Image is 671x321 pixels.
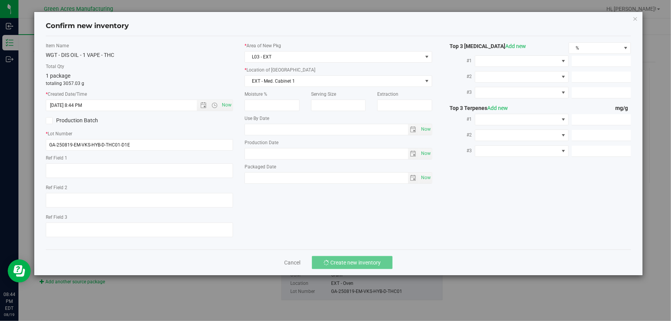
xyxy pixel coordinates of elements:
[46,21,129,31] h4: Confirm new inventory
[408,124,419,135] span: select
[408,148,419,159] span: select
[444,105,508,111] span: Top 3 Terpenes
[245,115,432,122] label: Use By Date
[284,259,300,266] a: Cancel
[46,184,233,191] label: Ref Field 2
[408,173,419,183] span: select
[444,85,475,99] label: #3
[8,259,31,283] iframe: Resource center
[444,70,475,83] label: #2
[46,80,233,87] p: totaling 3057.03 g
[377,91,432,98] label: Extraction
[46,63,233,70] label: Total Qty
[46,42,233,49] label: Item Name
[197,102,210,108] span: Open the date view
[419,148,432,159] span: Set Current date
[444,128,475,142] label: #2
[419,124,432,135] span: Set Current date
[330,259,381,266] span: Create new inventory
[245,91,299,98] label: Moisture %
[245,139,432,146] label: Production Date
[208,102,221,108] span: Open the time view
[444,54,475,68] label: #1
[46,214,233,221] label: Ref Field 3
[422,76,432,86] span: select
[569,43,621,53] span: %
[506,43,526,49] a: Add new
[615,105,631,111] span: mg/g
[419,173,432,183] span: select
[245,52,422,62] span: L03 - EXT
[220,100,233,111] span: Set Current date
[419,124,432,135] span: select
[245,42,432,49] label: Area of New Pkg
[245,76,422,86] span: EXT - Med. Cabinet 1
[419,148,432,159] span: select
[444,43,526,49] span: Top 3 [MEDICAL_DATA]
[419,172,432,183] span: Set Current date
[46,91,233,98] label: Created Date/Time
[444,144,475,158] label: #3
[46,51,233,59] div: WGT - DIS OIL - 1 VAPE - THC
[46,73,70,79] span: 1 package
[311,91,366,98] label: Serving Size
[46,155,233,161] label: Ref Field 1
[444,112,475,126] label: #1
[46,116,134,125] label: Production Batch
[46,130,233,137] label: Lot Number
[245,163,432,170] label: Packaged Date
[245,67,432,73] label: Location of [GEOGRAPHIC_DATA]
[488,105,508,111] a: Add new
[312,256,393,269] button: Create new inventory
